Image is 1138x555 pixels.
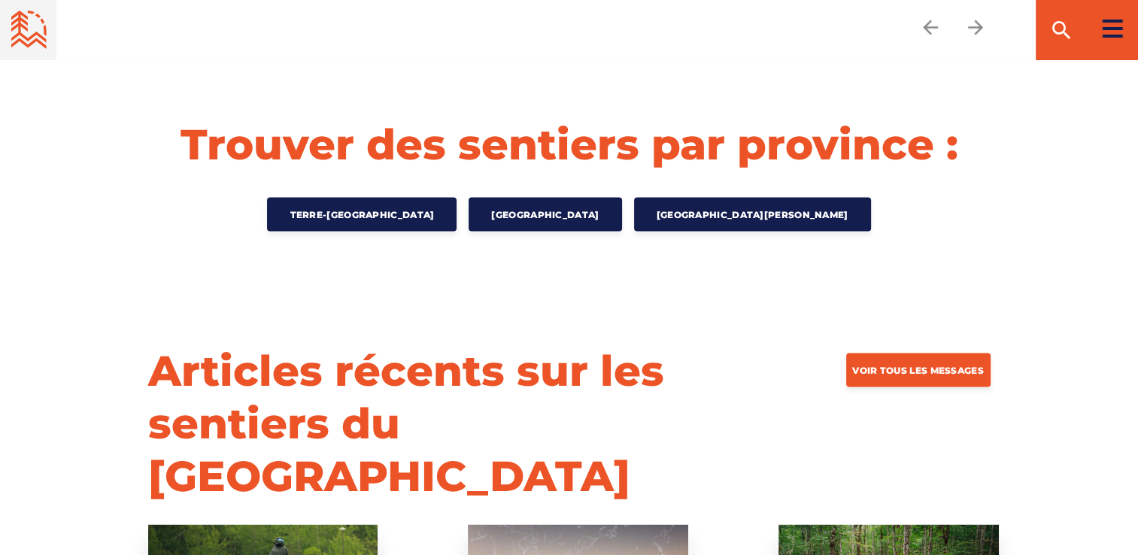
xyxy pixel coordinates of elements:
[657,208,848,220] span: [GEOGRAPHIC_DATA][PERSON_NAME]
[148,118,991,171] h2: Trouver des sentiers par province :
[148,344,840,502] h2: Articles récents sur les sentiers du [GEOGRAPHIC_DATA]
[846,353,991,387] a: Voir tous les messages
[919,16,942,38] ion-icon: arrow back
[852,364,984,375] span: Voir tous les messages
[1049,18,1073,42] ion-icon: search
[290,208,434,220] span: Terre-[GEOGRAPHIC_DATA]
[634,197,871,231] a: [GEOGRAPHIC_DATA][PERSON_NAME]
[491,208,599,220] span: [GEOGRAPHIC_DATA]
[964,16,987,38] ion-icon: arrow forward
[469,197,621,231] a: [GEOGRAPHIC_DATA]
[267,197,457,231] a: Terre-[GEOGRAPHIC_DATA]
